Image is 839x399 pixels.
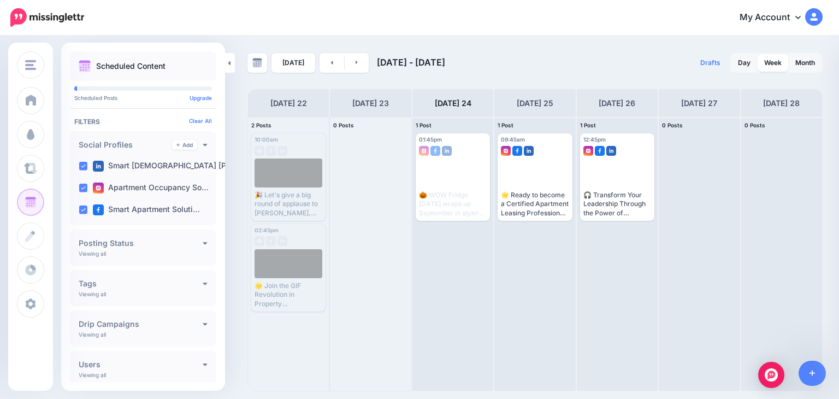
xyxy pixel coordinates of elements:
span: 1 Post [498,122,513,128]
img: facebook-grey-square.png [266,146,276,156]
img: facebook-square.png [512,146,522,156]
label: Apartment Occupancy So… [93,183,209,193]
div: 🌟 Ready to become a Certified Apartment Leasing Professional? Join Smart [DEMOGRAPHIC_DATA] [PERS... [501,191,569,218]
h4: [DATE] 22 [270,97,307,110]
a: [DATE] [271,53,315,73]
a: Day [731,54,757,72]
a: Upgrade [190,95,212,101]
img: instagram-grey-square.png [255,236,264,246]
h4: Drip Campaigns [79,320,203,328]
span: 0 Posts [662,122,683,128]
h4: Social Profiles [79,141,172,149]
img: linkedin-square.png [524,146,534,156]
p: Viewing all [79,250,106,257]
img: Missinglettr [10,8,84,27]
img: facebook-square.png [430,146,440,156]
div: 🎧 Transform Your Leadership Through the Power of Empathetic Listening! 👥 Unlock how this crucial ... [583,191,651,218]
img: instagram-square.png [501,146,511,156]
h4: [DATE] 28 [763,97,800,110]
img: calendar.png [79,60,91,72]
a: My Account [729,4,823,31]
span: 09:45am [501,136,525,143]
img: linkedin-grey-square.png [277,236,287,246]
img: menu.png [25,60,36,70]
div: 🎃 WOW Fridge [DATE] wraps up September in style! 🏆 Our journey through phenomenal apartment [PERS... [419,191,487,218]
img: instagram-grey-square.png [255,146,264,156]
a: Drafts [694,53,727,73]
span: 01:45pm [419,136,442,143]
label: Smart [DEMOGRAPHIC_DATA] [PERSON_NAME]… [93,161,288,172]
img: linkedin-square.png [442,146,452,156]
p: Viewing all [79,372,106,378]
div: 🎉 Let's give a big round of applause to [PERSON_NAME], this week's winner of the Smart Staffer Aw... [255,191,322,218]
h4: Filters [74,118,212,126]
a: Week [758,54,788,72]
span: [DATE] - [DATE] [377,57,445,68]
label: Smart Apartment Soluti… [93,204,200,215]
p: Viewing all [79,331,106,338]
p: Viewing all [79,291,106,297]
h4: [DATE] 24 [435,97,471,110]
div: 🌟 Join the GIF Revolution in Property Management! 🌟 Transform your rental property brand with the... [255,281,322,308]
h4: Posting Status [79,239,203,247]
h4: Users [79,361,203,368]
a: Clear All [189,118,212,124]
span: 10:00am [255,136,278,143]
img: linkedin-square.png [93,161,104,172]
span: 12:45pm [583,136,606,143]
img: linkedin-grey-square.png [277,146,287,156]
img: instagram-square.png [93,183,104,193]
h4: [DATE] 23 [352,97,389,110]
span: 0 Posts [745,122,765,128]
h4: [DATE] 26 [599,97,635,110]
p: Scheduled Content [96,62,166,70]
p: Scheduled Posts [74,95,212,101]
span: Drafts [700,60,720,66]
span: 2 Posts [251,122,271,128]
img: facebook-grey-square.png [266,236,276,246]
img: linkedin-square.png [606,146,616,156]
img: facebook-square.png [595,146,605,156]
div: Open Intercom Messenger [758,362,784,388]
h4: [DATE] 25 [517,97,553,110]
span: 0 Posts [333,122,354,128]
span: 1 Post [416,122,432,128]
h4: [DATE] 27 [681,97,717,110]
span: 02:45pm [255,227,279,233]
a: Add [172,140,197,150]
h4: Tags [79,280,203,287]
img: instagram-square.png [583,146,593,156]
img: facebook-square.png [93,204,104,215]
span: 1 Post [580,122,596,128]
a: Month [789,54,822,72]
img: calendar-grey-darker.png [252,58,262,68]
img: instagram-square.png [419,146,429,156]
